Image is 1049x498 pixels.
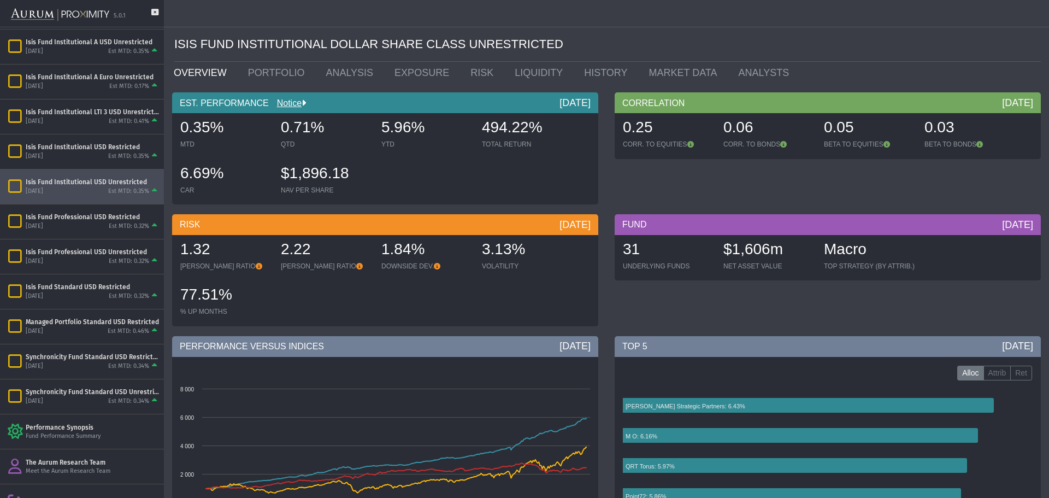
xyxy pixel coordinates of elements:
div: UNDERLYING FUNDS [623,262,712,271]
a: PORTFOLIO [240,62,318,84]
label: Attrib [983,366,1011,381]
div: [DATE] [26,397,43,406]
div: [DATE] [26,118,43,126]
a: Notice [269,98,302,108]
div: NET ASSET VALUE [723,262,813,271]
div: CAR [180,186,270,195]
div: Est MTD: 0.34% [108,362,149,371]
div: Isis Fund Institutional USD Restricted [26,143,160,151]
div: Est MTD: 0.32% [109,222,149,231]
div: MTD [180,140,270,149]
div: [DATE] [1002,339,1033,353]
div: [DATE] [26,292,43,301]
div: CORRELATION [615,92,1041,113]
div: Macro [824,239,915,262]
div: [DATE] [1002,96,1033,109]
div: [DATE] [26,327,43,336]
div: The Aurum Research Team [26,458,160,467]
div: Est MTD: 0.35% [108,48,149,56]
div: [DATE] [26,188,43,196]
div: 494.22% [482,117,571,140]
label: Alloc [957,366,983,381]
div: TOP STRATEGY (BY ATTRIB.) [824,262,915,271]
div: QTD [281,140,370,149]
div: NAV PER SHARE [281,186,370,195]
div: [DATE] [559,96,591,109]
div: Fund Performance Summary [26,432,160,441]
div: Est MTD: 0.35% [108,153,149,161]
div: [DATE] [26,153,43,161]
div: Managed Portfolio Standard USD Restricted [26,318,160,326]
div: 0.03 [924,117,1014,140]
div: FUND [615,214,1041,235]
div: Est MTD: 0.41% [109,118,149,126]
div: [DATE] [26,222,43,231]
div: $1,896.18 [281,163,370,186]
label: Ret [1010,366,1032,381]
div: TOTAL RETURN [482,140,571,149]
text: [PERSON_NAME] Strategic Partners: 6.43% [626,403,745,409]
a: OVERVIEW [166,62,240,84]
a: RISK [462,62,506,84]
div: Isis Fund Institutional A Euro Unrestricted [26,73,160,81]
div: YTD [381,140,471,149]
div: BETA TO BONDS [924,140,1014,149]
div: VOLATILITY [482,262,571,271]
text: 4 000 [180,443,194,449]
span: 0.35% [180,119,223,136]
div: $1,606m [723,239,813,262]
div: 31 [623,239,712,262]
div: CORR. TO EQUITIES [623,140,712,149]
div: 1.84% [381,239,471,262]
div: [DATE] [559,218,591,231]
div: 77.51% [180,284,270,307]
div: Isis Fund Professional USD Unrestricted [26,248,160,256]
a: ANALYSIS [317,62,386,84]
div: Meet the Aurum Research Team [26,467,160,476]
div: 5.0.1 [114,12,126,20]
div: Isis Fund Standard USD Restricted [26,283,160,291]
div: Isis Fund Institutional LTI 3 USD Unrestricted [26,108,160,116]
div: CORR. TO BONDS [723,140,813,149]
a: MARKET DATA [641,62,730,84]
div: EST. PERFORMANCE [172,92,598,113]
div: [DATE] [26,257,43,266]
a: EXPOSURE [386,62,462,84]
div: BETA TO EQUITIES [824,140,914,149]
div: 0.06 [723,117,813,140]
span: 0.25 [623,119,653,136]
div: [DATE] [26,48,43,56]
div: 3.13% [482,239,571,262]
a: HISTORY [576,62,640,84]
a: ANALYSTS [730,62,803,84]
div: [DATE] [1002,218,1033,231]
div: [PERSON_NAME] RATIO [281,262,370,271]
div: Notice [269,97,306,109]
div: Est MTD: 0.35% [108,188,149,196]
div: Synchronicity Fund Standard USD Restricted [26,353,160,361]
text: 2 000 [180,472,194,478]
span: 0.71% [281,119,324,136]
div: Est MTD: 0.17% [109,83,149,91]
div: Est MTD: 0.32% [109,292,149,301]
div: Est MTD: 0.34% [108,397,149,406]
div: Est MTD: 0.32% [109,257,149,266]
div: PERFORMANCE VERSUS INDICES [172,336,598,357]
a: LIQUIDITY [506,62,576,84]
div: Performance Synopsis [26,423,160,432]
div: TOP 5 [615,336,1041,357]
text: 8 000 [180,386,194,392]
div: RISK [172,214,598,235]
div: [PERSON_NAME] RATIO [180,262,270,271]
img: Aurum-Proximity%20white.svg [11,3,109,27]
div: [DATE] [26,83,43,91]
text: QRT Torus: 5.97% [626,463,675,470]
div: Est MTD: 0.46% [108,327,149,336]
text: 6 000 [180,415,194,421]
div: 0.05 [824,117,914,140]
div: % UP MONTHS [180,307,270,316]
div: 6.69% [180,163,270,186]
div: 2.22 [281,239,370,262]
div: Isis Fund Professional USD Restricted [26,213,160,221]
div: [DATE] [26,362,43,371]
